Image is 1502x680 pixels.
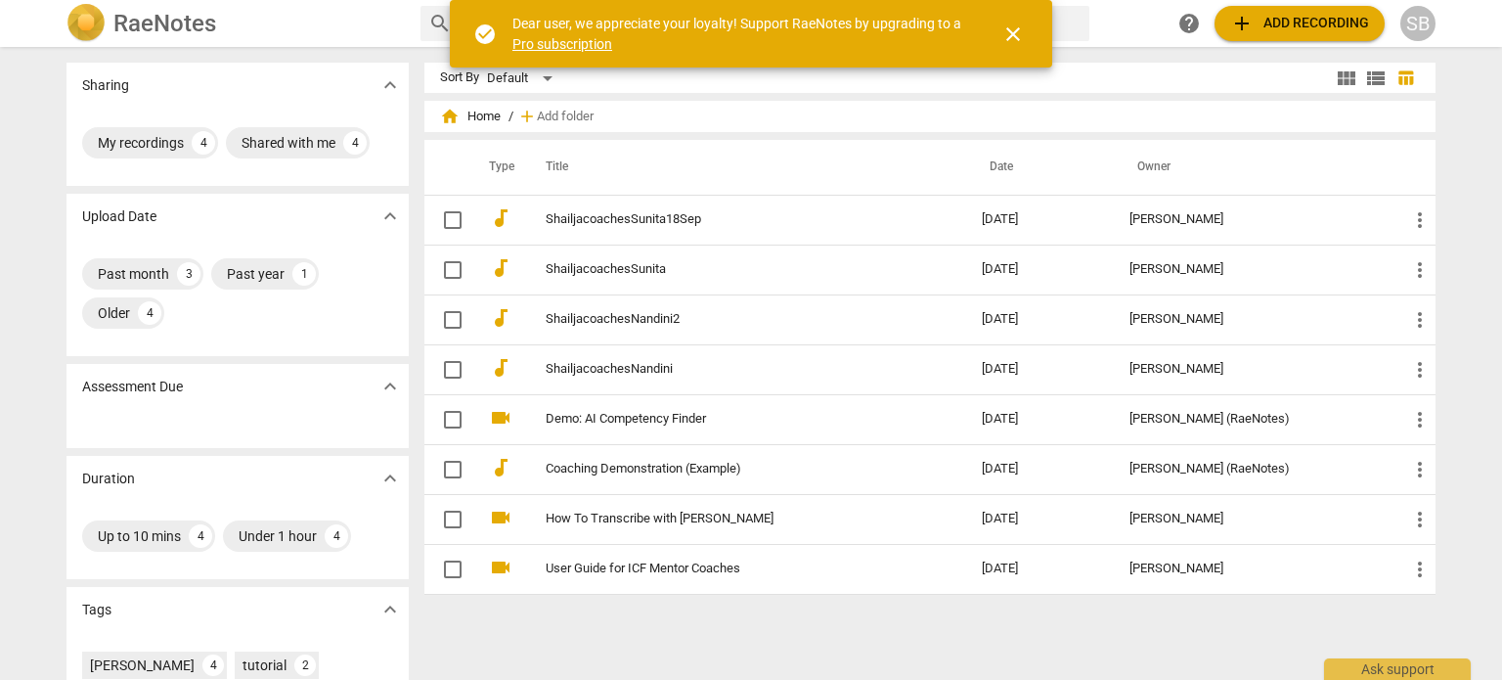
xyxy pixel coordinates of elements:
[343,131,367,155] div: 4
[82,377,183,397] p: Assessment Due
[242,133,335,153] div: Shared with me
[966,295,1114,344] td: [DATE]
[440,107,460,126] span: home
[489,256,512,280] span: audiotrack
[966,444,1114,494] td: [DATE]
[1171,6,1207,41] a: Help
[966,344,1114,394] td: [DATE]
[1114,140,1392,195] th: Owner
[378,598,402,621] span: expand_more
[1215,6,1385,41] button: Upload
[546,462,911,476] a: Coaching Demonstration (Example)
[1324,658,1471,680] div: Ask support
[192,131,215,155] div: 4
[489,456,512,479] span: audiotrack
[375,372,405,401] button: Show more
[1396,68,1415,87] span: table_chart
[378,375,402,398] span: expand_more
[440,70,479,85] div: Sort By
[1408,208,1432,232] span: more_vert
[1408,508,1432,531] span: more_vert
[202,655,224,676] div: 4
[1408,558,1432,581] span: more_vert
[375,202,405,231] button: Show more
[966,140,1114,195] th: Date
[378,467,402,490] span: expand_more
[1230,12,1254,35] span: add
[517,107,537,126] span: add
[522,140,966,195] th: Title
[113,10,216,37] h2: RaeNotes
[90,656,195,675] div: [PERSON_NAME]
[1129,462,1377,476] div: [PERSON_NAME] (RaeNotes)
[98,133,184,153] div: My recordings
[98,303,130,323] div: Older
[546,262,911,277] a: ShailjacoachesSunita
[1364,67,1388,90] span: view_list
[375,70,405,100] button: Show more
[227,264,285,284] div: Past year
[990,11,1037,58] button: Close
[546,512,911,526] a: How To Transcribe with [PERSON_NAME]
[966,544,1114,594] td: [DATE]
[489,556,512,579] span: videocam
[189,524,212,548] div: 4
[1129,362,1377,377] div: [PERSON_NAME]
[66,4,405,43] a: LogoRaeNotes
[1129,512,1377,526] div: [PERSON_NAME]
[1408,358,1432,382] span: more_vert
[82,600,111,620] p: Tags
[1129,412,1377,427] div: [PERSON_NAME] (RaeNotes)
[1129,562,1377,576] div: [PERSON_NAME]
[375,464,405,493] button: Show more
[1129,212,1377,227] div: [PERSON_NAME]
[473,140,522,195] th: Type
[546,412,911,427] a: Demo: AI Competency Finder
[546,362,911,377] a: ShailjacoachesNandini
[546,562,911,576] a: User Guide for ICF Mentor Coaches
[138,301,161,325] div: 4
[1408,308,1432,332] span: more_vert
[66,4,106,43] img: Logo
[294,655,316,676] div: 2
[82,469,135,489] p: Duration
[1408,258,1432,282] span: more_vert
[243,656,287,675] div: tutorial
[489,506,512,529] span: videocam
[489,356,512,380] span: audiotrack
[1408,458,1432,481] span: more_vert
[1408,408,1432,431] span: more_vert
[508,110,513,124] span: /
[537,110,594,124] span: Add folder
[966,195,1114,245] td: [DATE]
[292,262,316,286] div: 1
[1001,23,1025,46] span: close
[375,595,405,624] button: Show more
[82,75,129,96] p: Sharing
[1391,64,1420,93] button: Table view
[1230,12,1369,35] span: Add recording
[1335,67,1358,90] span: view_module
[378,204,402,228] span: expand_more
[966,494,1114,544] td: [DATE]
[1332,64,1361,93] button: Tile view
[1400,6,1436,41] button: SB
[378,73,402,97] span: expand_more
[512,14,966,54] div: Dear user, we appreciate your loyalty! Support RaeNotes by upgrading to a
[177,262,200,286] div: 3
[489,306,512,330] span: audiotrack
[487,63,559,94] div: Default
[98,526,181,546] div: Up to 10 mins
[428,12,452,35] span: search
[1129,262,1377,277] div: [PERSON_NAME]
[489,206,512,230] span: audiotrack
[82,206,156,227] p: Upload Date
[1129,312,1377,327] div: [PERSON_NAME]
[1361,64,1391,93] button: List view
[440,107,501,126] span: Home
[1177,12,1201,35] span: help
[546,312,911,327] a: ShailjacoachesNandini2
[239,526,317,546] div: Under 1 hour
[98,264,169,284] div: Past month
